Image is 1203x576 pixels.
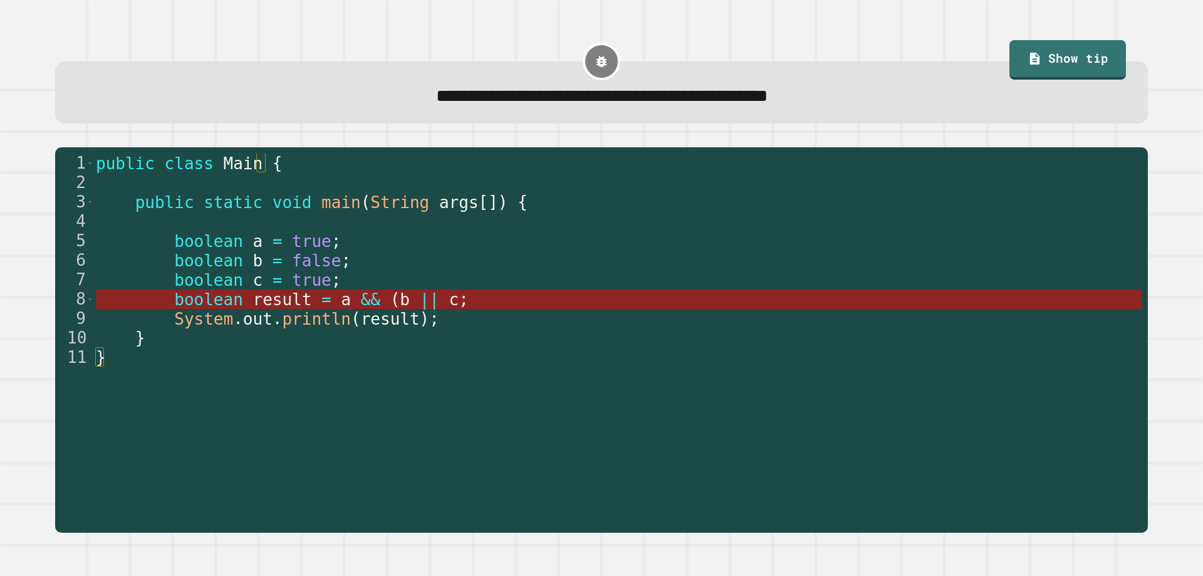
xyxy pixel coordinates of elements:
span: public [96,154,155,173]
span: main [321,193,361,212]
div: 5 [55,231,94,251]
span: result [253,290,312,309]
span: Toggle code folding, row 8 [86,290,93,309]
span: a [253,232,263,251]
span: b [400,290,410,309]
span: = [273,251,283,270]
span: false [292,251,341,270]
span: public [135,193,194,212]
div: 3 [55,192,94,212]
span: true [292,271,331,290]
span: = [273,271,283,290]
div: 9 [55,309,94,328]
span: Toggle code folding, rows 1 through 11 [86,154,93,173]
div: 10 [55,328,94,348]
span: a [341,290,352,309]
span: && [361,290,380,309]
div: 2 [55,173,94,192]
span: static [204,193,263,212]
span: println [283,310,352,328]
span: Toggle code folding, rows 3 through 10 [86,192,93,212]
span: args [439,193,479,212]
span: Main [224,154,263,173]
span: out [243,310,273,328]
span: c [253,271,263,290]
div: 7 [55,270,94,290]
a: Show tip [1009,40,1126,80]
span: = [321,290,331,309]
span: boolean [174,271,243,290]
span: class [165,154,214,173]
div: 4 [55,212,94,231]
span: System [174,310,233,328]
span: b [253,251,263,270]
span: = [273,232,283,251]
div: 11 [55,348,94,367]
div: 8 [55,290,94,309]
span: result [361,310,420,328]
span: true [292,232,331,251]
span: void [273,193,312,212]
span: || [420,290,439,309]
span: boolean [174,251,243,270]
div: 6 [55,251,94,270]
div: 1 [55,154,94,173]
span: String [371,193,430,212]
span: c [449,290,459,309]
span: boolean [174,232,243,251]
span: boolean [174,290,243,309]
